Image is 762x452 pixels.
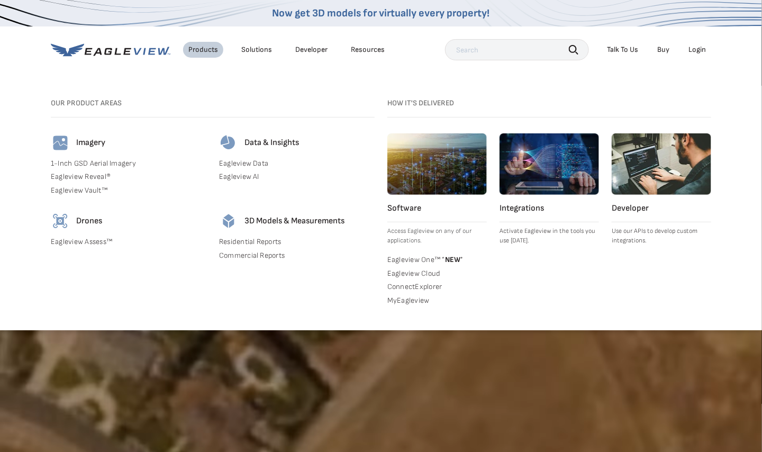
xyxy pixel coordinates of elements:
[387,203,487,214] h4: Software
[295,45,328,55] a: Developer
[440,255,463,264] span: NEW
[612,203,711,214] h4: Developer
[244,138,299,148] h4: Data & Insights
[500,203,599,214] h4: Integrations
[500,227,599,246] p: Activate Eagleview in the tools you use [DATE].
[387,282,487,292] a: ConnectExplorer
[51,186,206,195] a: Eagleview Vault™
[241,45,272,55] div: Solutions
[612,133,711,246] a: Developer Use our APIs to develop custom integrations.
[51,212,70,231] img: drones-icon.svg
[387,227,487,246] p: Access Eagleview on any of our applications.
[387,269,487,278] a: Eagleview Cloud
[219,172,375,182] a: Eagleview AI
[500,133,599,195] img: integrations.webp
[51,98,375,108] h3: Our Product Areas
[273,7,490,20] a: Now get 3D models for virtually every property!
[244,216,344,227] h4: 3D Models & Measurements
[688,45,706,55] div: Login
[612,133,711,195] img: developer.webp
[351,45,385,55] div: Resources
[51,133,70,152] img: imagery-icon.svg
[76,138,105,148] h4: Imagery
[51,172,206,182] a: Eagleview Reveal®
[219,237,375,247] a: Residential Reports
[219,212,238,231] img: 3d-models-icon.svg
[219,251,375,260] a: Commercial Reports
[387,296,487,305] a: MyEagleview
[500,133,599,246] a: Integrations Activate Eagleview in the tools you use [DATE].
[188,45,218,55] div: Products
[76,216,102,227] h4: Drones
[51,159,206,168] a: 1-Inch GSD Aerial Imagery
[612,227,711,246] p: Use our APIs to develop custom integrations.
[387,98,711,108] h3: How it's Delivered
[387,133,487,195] img: software.webp
[387,254,487,265] a: Eagleview One™ *NEW*
[51,237,206,247] a: Eagleview Assess™
[607,45,638,55] div: Talk To Us
[219,133,238,152] img: data-icon.svg
[445,39,589,60] input: Search
[657,45,669,55] a: Buy
[219,159,375,168] a: Eagleview Data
